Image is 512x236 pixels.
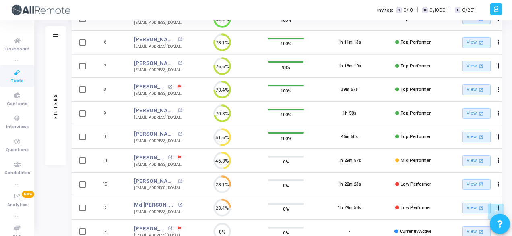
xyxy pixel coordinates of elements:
mat-icon: open_in_new [478,63,485,69]
a: Md [PERSON_NAME] [134,201,176,209]
div: [EMAIL_ADDRESS][DOMAIN_NAME] [134,185,182,191]
a: [PERSON_NAME] [134,154,166,162]
div: [EMAIL_ADDRESS][DOMAIN_NAME] [134,115,182,121]
span: Analytics [7,202,27,209]
mat-icon: open_in_new [178,37,182,42]
div: 1h 22m 23s [338,181,361,188]
span: 100% [281,87,291,95]
span: Top Performer [401,87,431,92]
span: Tests [11,78,23,85]
mat-icon: open_in_new [478,39,485,46]
span: Dashboard [5,46,29,53]
mat-icon: open_in_new [168,155,172,160]
mat-icon: open_in_new [478,228,485,235]
span: 0/201 [462,7,475,14]
a: View [462,203,491,213]
td: 6 [92,31,126,54]
span: C [422,7,427,13]
span: | [450,6,451,14]
a: [PERSON_NAME] [134,130,176,138]
mat-icon: open_in_new [478,110,485,117]
span: Top Performer [401,63,431,69]
img: logo [10,2,70,18]
a: View [462,37,491,48]
a: View [462,61,491,72]
div: 1h 29m 57s [338,157,361,164]
span: New [22,191,34,198]
td: 13 [92,196,126,220]
a: [PERSON_NAME] [134,36,176,44]
a: [PERSON_NAME] [134,225,166,233]
div: Filters [52,61,59,150]
div: [EMAIL_ADDRESS][DOMAIN_NAME] [134,67,182,73]
mat-icon: open_in_new [178,179,182,184]
span: Top Performer [401,40,431,45]
a: [PERSON_NAME] [134,59,176,67]
span: Mid Performer [401,158,431,163]
span: Low Performer [401,182,431,187]
div: [EMAIL_ADDRESS][DOMAIN_NAME] [134,20,182,26]
div: 1h 11m 13s [338,39,361,46]
button: Actions [493,37,504,48]
a: [PERSON_NAME] [134,107,176,115]
button: Actions [493,155,504,166]
span: 0% [283,181,289,189]
mat-icon: open_in_new [178,108,182,113]
span: Candidates [4,170,30,177]
div: [EMAIL_ADDRESS][DOMAIN_NAME] [134,138,182,144]
span: | [417,6,418,14]
td: 9 [92,102,126,125]
td: 11 [92,149,126,173]
span: Contests [7,101,27,108]
span: Top Performer [401,134,431,139]
span: 100% [281,134,291,142]
a: View [462,84,491,95]
button: Actions [493,61,504,72]
td: 12 [92,173,126,196]
div: - [349,228,350,235]
span: Low Performer [401,205,431,210]
span: Interviews [6,124,29,131]
span: 0/10 [403,7,413,14]
mat-icon: open_in_new [478,86,485,93]
mat-icon: open_in_new [178,203,182,207]
a: [PERSON_NAME] [134,83,166,91]
div: [EMAIL_ADDRESS][DOMAIN_NAME] [134,209,182,215]
span: 100% [281,40,291,48]
div: 1h 18m 19s [338,63,361,70]
span: 100% [281,111,291,119]
mat-icon: open_in_new [478,181,485,188]
div: 1h 29m 58s [338,205,361,211]
div: 39m 57s [341,86,358,93]
div: 45m 50s [341,134,358,140]
button: Actions [493,203,504,214]
div: [EMAIL_ADDRESS][DOMAIN_NAME] [134,162,182,168]
mat-icon: open_in_new [178,132,182,136]
span: 0% [283,205,289,213]
div: [EMAIL_ADDRESS][DOMAIN_NAME] [134,44,182,50]
mat-icon: open_in_new [478,134,485,140]
span: Currently Active [400,229,431,234]
a: View [462,132,491,142]
div: 1h 58s [343,110,356,117]
a: [PERSON_NAME] [134,177,176,185]
td: 8 [92,78,126,102]
button: Actions [493,84,504,96]
a: View [462,155,491,166]
mat-icon: open_in_new [168,226,172,231]
span: Questions [6,147,29,154]
span: T [396,7,402,13]
span: 0/1000 [429,7,446,14]
button: Actions [493,132,504,143]
span: 98% [282,63,290,71]
div: [EMAIL_ADDRESS][DOMAIN_NAME] [134,91,182,97]
span: Top Performer [401,111,431,116]
mat-icon: open_in_new [168,85,172,89]
button: Actions [493,108,504,119]
td: 10 [92,125,126,149]
td: 7 [92,54,126,78]
label: Invites: [377,7,393,14]
mat-icon: open_in_new [178,61,182,65]
a: View [462,108,491,119]
span: I [455,7,460,13]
